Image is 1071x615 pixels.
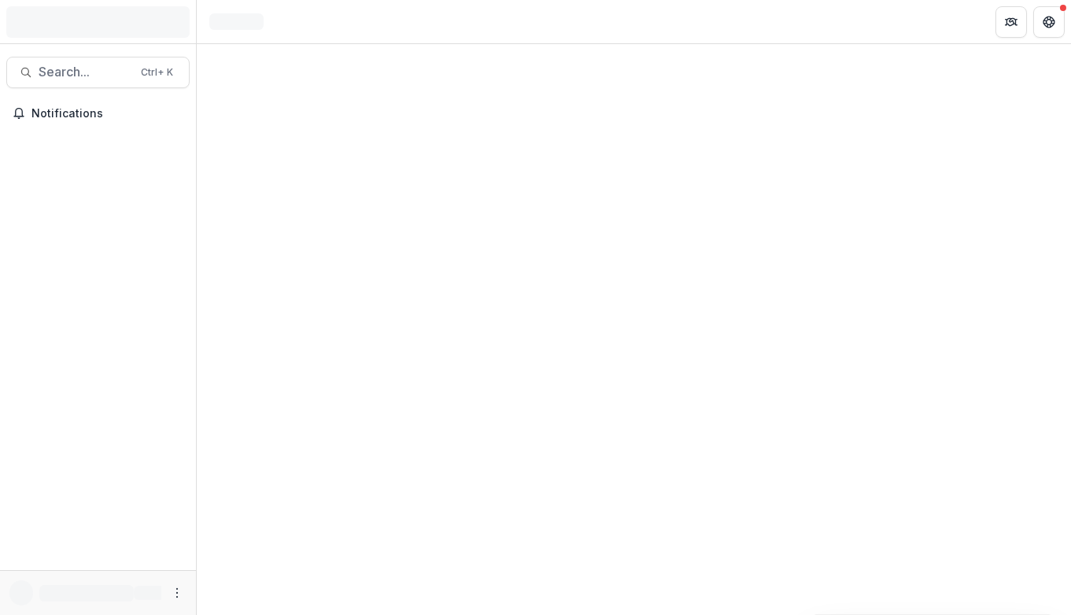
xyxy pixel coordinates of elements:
[6,101,190,126] button: Notifications
[995,6,1027,38] button: Partners
[203,10,270,33] nav: breadcrumb
[6,57,190,88] button: Search...
[168,584,187,602] button: More
[1033,6,1065,38] button: Get Help
[31,107,183,120] span: Notifications
[138,64,176,81] div: Ctrl + K
[39,65,131,80] span: Search...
